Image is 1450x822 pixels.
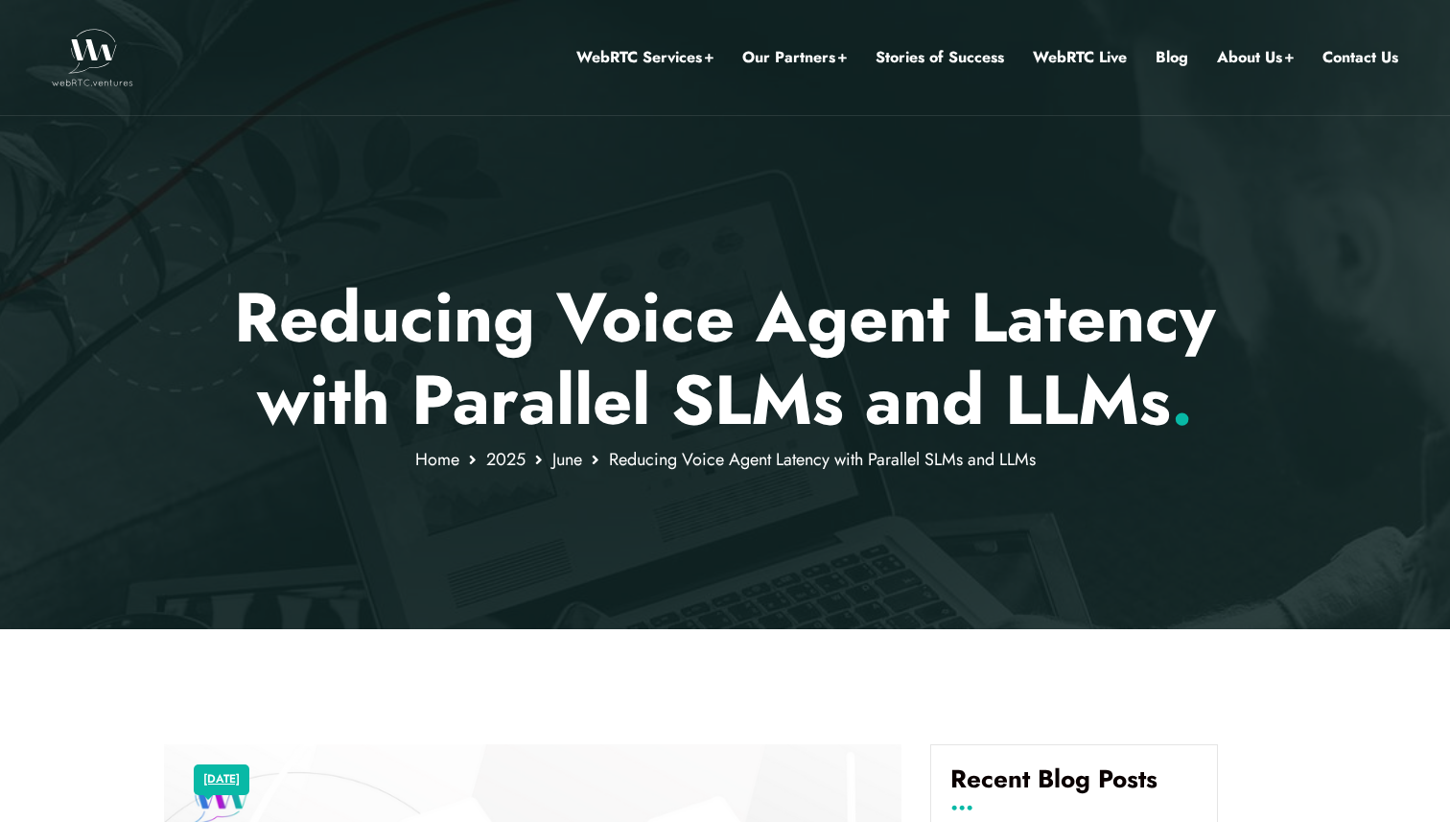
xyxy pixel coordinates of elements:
a: About Us [1217,45,1294,70]
a: WebRTC Live [1033,45,1127,70]
a: Home [415,447,459,472]
a: Contact Us [1322,45,1398,70]
a: Blog [1156,45,1188,70]
a: June [552,447,582,472]
img: WebRTC.ventures [52,29,133,86]
span: . [1171,350,1193,450]
a: Our Partners [742,45,847,70]
h4: Recent Blog Posts [950,764,1198,809]
span: Reducing Voice Agent Latency with Parallel SLMs and LLMs [609,447,1036,472]
h1: Reducing Voice Agent Latency with Parallel SLMs and LLMs [164,276,1287,442]
a: [DATE] [203,767,240,792]
a: Stories of Success [876,45,1004,70]
a: 2025 [486,447,526,472]
a: WebRTC Services [576,45,713,70]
